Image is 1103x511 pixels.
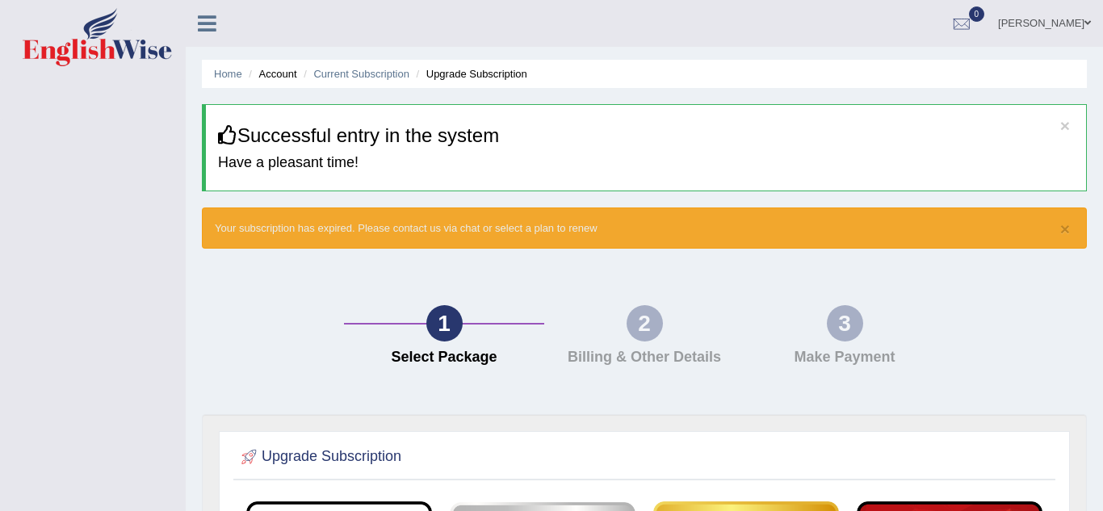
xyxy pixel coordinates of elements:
span: 0 [969,6,985,22]
h4: Billing & Other Details [552,350,736,366]
div: 3 [827,305,863,341]
a: Home [214,68,242,80]
button: × [1060,117,1070,134]
h2: Upgrade Subscription [237,445,401,469]
div: Your subscription has expired. Please contact us via chat or select a plan to renew [202,207,1087,249]
a: Current Subscription [313,68,409,80]
div: 2 [627,305,663,341]
li: Upgrade Subscription [413,66,527,82]
h3: Successful entry in the system [218,125,1074,146]
h4: Have a pleasant time! [218,155,1074,171]
button: × [1060,220,1070,237]
h4: Make Payment [753,350,937,366]
h4: Select Package [352,350,536,366]
div: 1 [426,305,463,341]
li: Account [245,66,296,82]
